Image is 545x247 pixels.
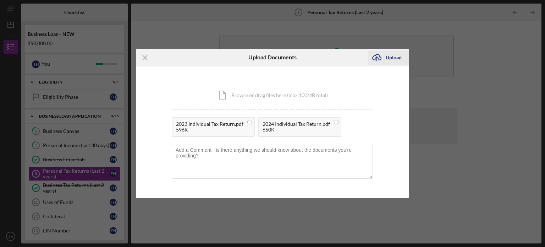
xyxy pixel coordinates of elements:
div: 650K [263,127,330,133]
h6: Upload Documents [248,54,297,60]
div: 596K [176,127,243,133]
div: 2024 Individual Tax Return.pdf [263,121,330,127]
button: Upload [368,50,409,65]
div: 2023 Individual Tax Return.pdf [176,121,243,127]
div: Upload [386,50,402,65]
